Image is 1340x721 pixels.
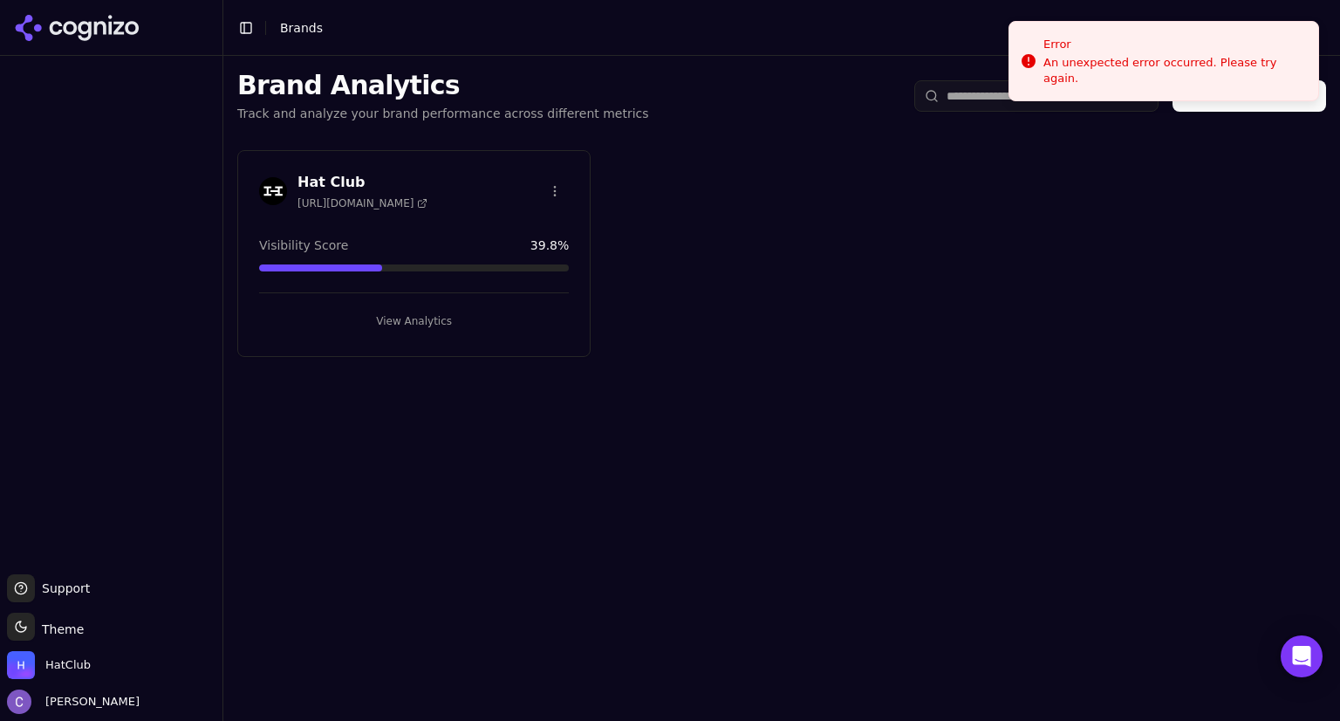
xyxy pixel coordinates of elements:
[1281,635,1323,677] div: Open Intercom Messenger
[237,70,649,101] h1: Brand Analytics
[237,105,649,122] p: Track and analyze your brand performance across different metrics
[7,651,35,679] img: HatClub
[1043,36,1304,53] div: Error
[35,580,90,597] span: Support
[45,657,91,673] span: HatClub
[297,196,427,210] span: [URL][DOMAIN_NAME]
[280,19,323,37] nav: breadcrumb
[7,690,140,714] button: Open user button
[259,177,287,205] img: Hat Club
[38,694,140,710] span: [PERSON_NAME]
[259,237,348,254] span: Visibility Score
[1043,55,1304,86] div: An unexpected error occurred. Please try again.
[7,651,91,679] button: Open organization switcher
[7,690,31,714] img: Chris Hayes
[297,172,427,193] h3: Hat Club
[35,622,84,636] span: Theme
[530,237,569,254] span: 39.8 %
[259,307,569,335] button: View Analytics
[280,21,323,35] span: Brands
